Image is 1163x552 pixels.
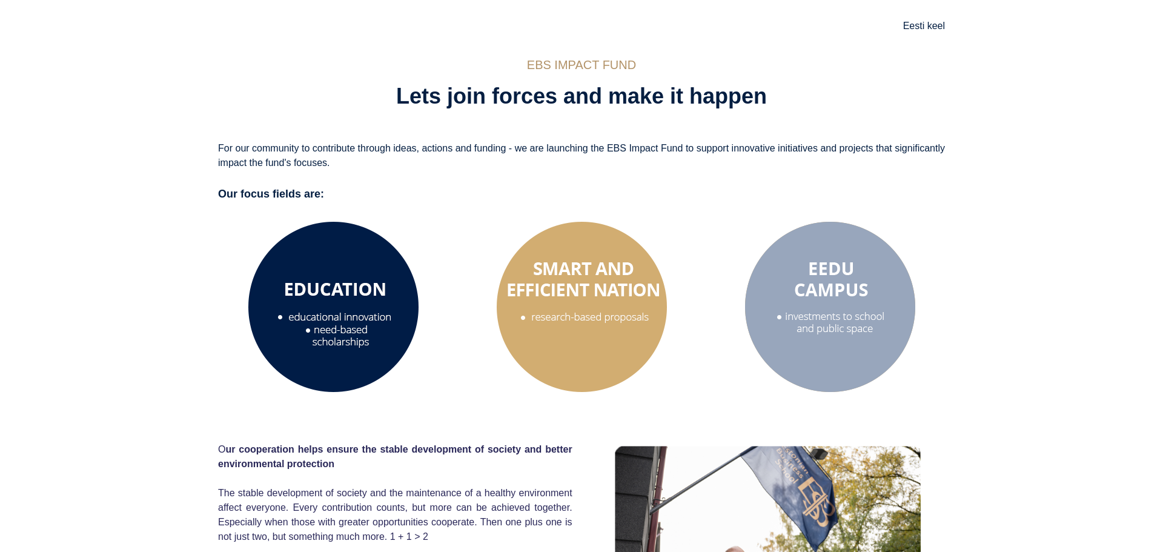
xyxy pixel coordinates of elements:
[903,21,945,31] a: Eesti keel
[218,444,572,469] span: ur cooperation helps ensure the stable development of society and better environmental protection
[527,58,636,71] span: EBS IMPACT FUND
[218,143,945,168] span: For our community to contribute through ideas, actions and funding - we are launching the EBS Imp...
[218,444,572,469] span: O
[218,488,572,542] span: The stable development of society and the maintenance of a healthy environment affect everyone. E...
[242,216,424,397] img: Haridus 4 ENG
[739,216,921,397] img: EEDU 3 ENG 3
[396,84,767,108] span: Lets join forces and make it happen
[491,216,672,397] img: Ettevõtlus 4 eng
[218,188,324,200] span: Our focus fields are:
